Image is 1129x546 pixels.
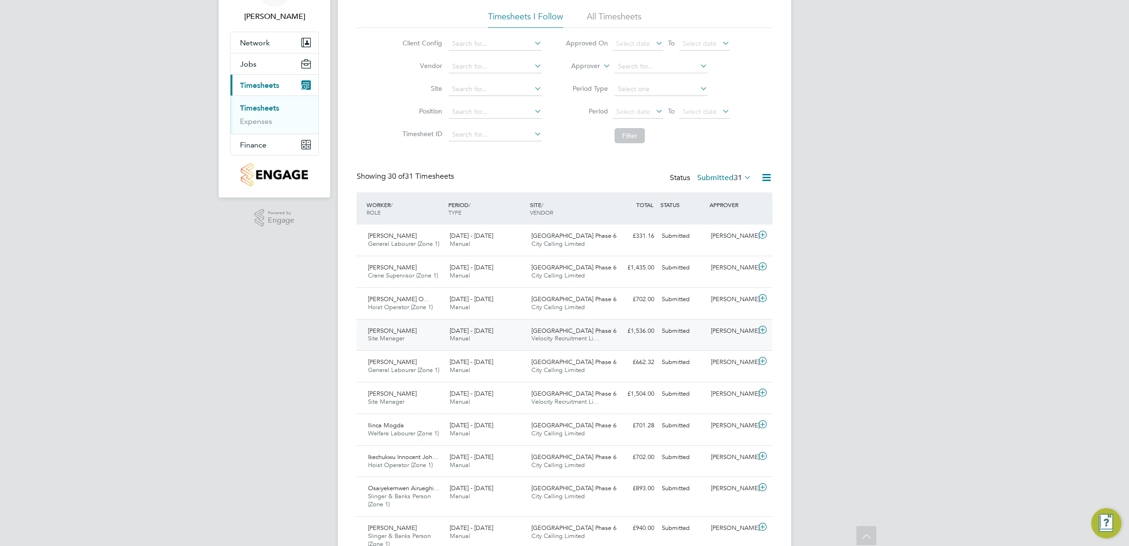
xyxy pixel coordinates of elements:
[531,461,585,469] span: City Calling Limited
[241,163,308,186] img: countryside-properties-logo-retina.png
[658,450,707,465] div: Submitted
[707,481,756,496] div: [PERSON_NAME]
[615,60,708,73] input: Search for...
[531,398,599,406] span: Velocity Recruitment Li…
[707,292,756,307] div: [PERSON_NAME]
[565,39,608,47] label: Approved On
[450,524,493,532] span: [DATE] - [DATE]
[450,358,493,366] span: [DATE] - [DATE]
[240,60,257,69] span: Jobs
[368,429,439,437] span: Welfare Labourer (Zone 1)
[450,390,493,398] span: [DATE] - [DATE]
[531,366,585,374] span: City Calling Limited
[450,232,493,240] span: [DATE] - [DATE]
[450,271,470,279] span: Manual
[231,134,318,155] button: Finance
[449,37,542,51] input: Search for...
[368,334,404,342] span: Site Manager
[609,386,658,402] div: £1,504.00
[240,117,272,126] a: Expenses
[531,429,585,437] span: City Calling Limited
[400,107,442,115] label: Position
[609,292,658,307] div: £702.00
[707,260,756,276] div: [PERSON_NAME]
[658,386,707,402] div: Submitted
[400,130,442,138] label: Timesheet ID
[665,37,677,49] span: To
[450,484,493,492] span: [DATE] - [DATE]
[368,327,417,335] span: [PERSON_NAME]
[450,453,493,461] span: [DATE] - [DATE]
[658,355,707,370] div: Submitted
[658,520,707,536] div: Submitted
[609,520,658,536] div: £940.00
[683,107,717,116] span: Select date
[368,390,417,398] span: [PERSON_NAME]
[368,295,430,303] span: [PERSON_NAME] O…
[400,84,442,93] label: Site
[240,104,279,113] a: Timesheets
[368,492,431,508] span: Slinger & Banks Person (Zone 1)
[240,81,279,90] span: Timesheets
[231,32,318,53] button: Network
[255,209,295,227] a: Powered byEngage
[450,295,493,303] span: [DATE] - [DATE]
[450,334,470,342] span: Manual
[450,532,470,540] span: Manual
[707,228,756,244] div: [PERSON_NAME]
[531,327,616,335] span: [GEOGRAPHIC_DATA] Phase 6
[528,196,609,221] div: SITE
[231,75,318,95] button: Timesheets
[230,163,319,186] a: Go to home page
[469,201,470,208] span: /
[488,11,563,28] li: Timesheets I Follow
[658,196,707,213] div: STATUS
[557,61,600,71] label: Approver
[231,53,318,74] button: Jobs
[609,228,658,244] div: £331.16
[707,196,756,213] div: APPROVER
[388,172,454,181] span: 31 Timesheets
[609,355,658,370] div: £662.32
[531,484,616,492] span: [GEOGRAPHIC_DATA] Phase 6
[368,240,439,248] span: General Labourer (Zone 1)
[368,232,417,240] span: [PERSON_NAME]
[658,481,707,496] div: Submitted
[450,429,470,437] span: Manual
[707,450,756,465] div: [PERSON_NAME]
[368,366,439,374] span: General Labourer (Zone 1)
[658,228,707,244] div: Submitted
[670,172,753,185] div: Status
[616,107,650,116] span: Select date
[609,323,658,339] div: £1,536.00
[616,39,650,48] span: Select date
[368,524,417,532] span: [PERSON_NAME]
[364,196,446,221] div: WORKER
[665,105,677,117] span: To
[609,418,658,433] div: £701.28
[658,323,707,339] div: Submitted
[449,128,542,141] input: Search for...
[400,39,442,47] label: Client Config
[531,232,616,240] span: [GEOGRAPHIC_DATA] Phase 6
[531,303,585,311] span: City Calling Limited
[446,196,528,221] div: PERIOD
[450,366,470,374] span: Manual
[450,398,470,406] span: Manual
[368,461,433,469] span: Hoist Operator (Zone 1)
[240,38,270,47] span: Network
[368,484,440,492] span: Osaiyekemwen Airueghi…
[658,260,707,276] div: Submitted
[368,263,417,271] span: [PERSON_NAME]
[449,83,542,96] input: Search for...
[734,173,742,182] span: 31
[450,461,470,469] span: Manual
[609,260,658,276] div: £1,435.00
[368,271,438,279] span: Crane Supervisor (Zone 1)
[240,140,266,149] span: Finance
[609,481,658,496] div: £893.00
[683,39,717,48] span: Select date
[565,107,608,115] label: Period
[565,84,608,93] label: Period Type
[658,418,707,433] div: Submitted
